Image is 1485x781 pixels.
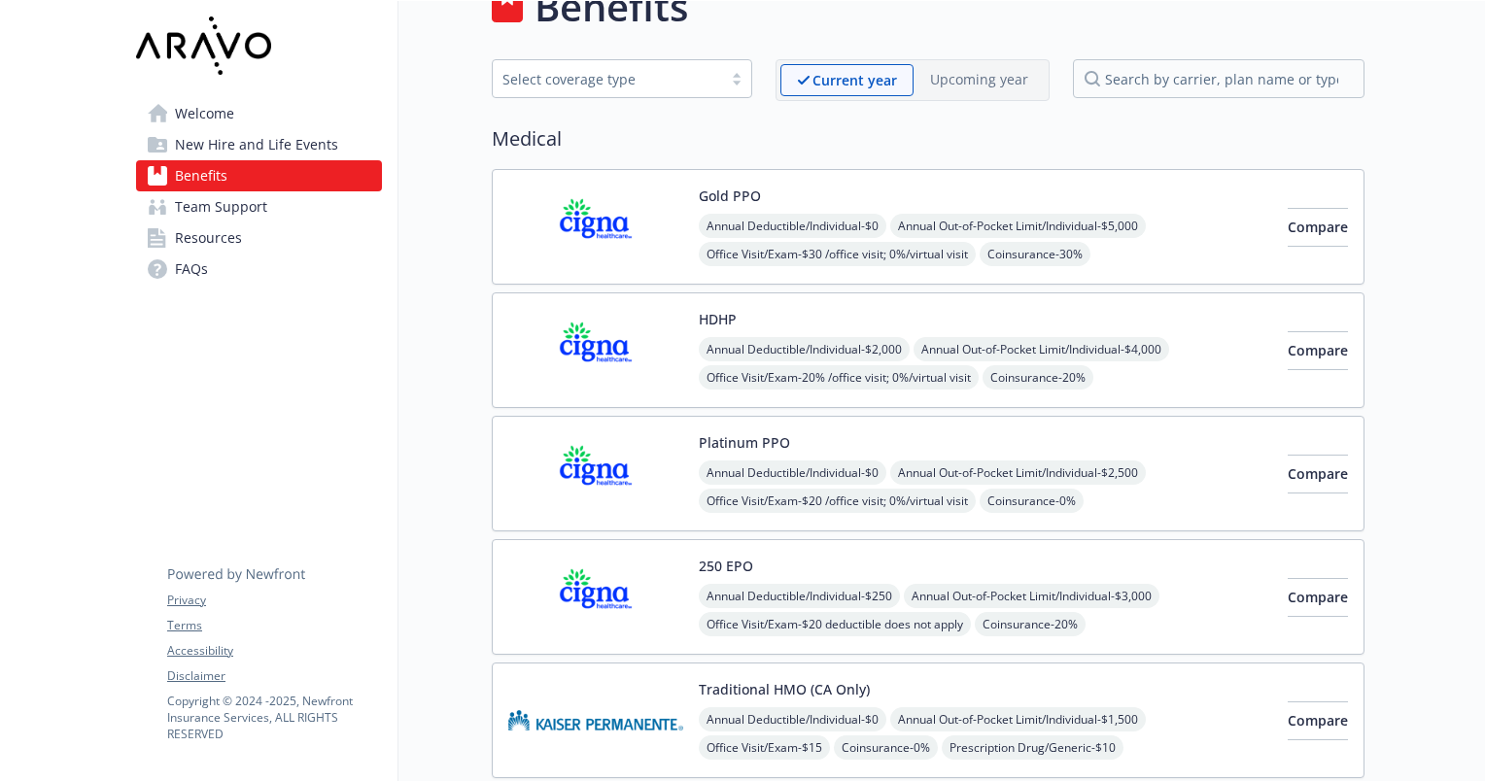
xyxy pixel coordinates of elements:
[175,254,208,285] span: FAQs
[890,460,1146,485] span: Annual Out-of-Pocket Limit/Individual - $2,500
[699,489,976,513] span: Office Visit/Exam - $20 /office visit; 0%/virtual visit
[1288,701,1348,740] button: Compare
[136,254,382,285] a: FAQs
[890,707,1146,731] span: Annual Out-of-Pocket Limit/Individual - $1,500
[167,667,381,685] a: Disclaimer
[502,69,712,89] div: Select coverage type
[1288,464,1348,483] span: Compare
[508,679,683,762] img: Kaiser Permanente Insurance Company carrier logo
[942,735,1123,760] span: Prescription Drug/Generic - $10
[699,242,976,266] span: Office Visit/Exam - $30 /office visit; 0%/virtual visit
[699,365,979,390] span: Office Visit/Exam - 20% /office visit; 0%/virtual visit
[699,707,886,731] span: Annual Deductible/Individual - $0
[136,191,382,222] a: Team Support
[175,222,242,254] span: Resources
[136,98,382,129] a: Welcome
[508,432,683,515] img: CIGNA carrier logo
[834,735,938,760] span: Coinsurance - 0%
[699,186,761,206] button: Gold PPO
[136,129,382,160] a: New Hire and Life Events
[508,309,683,391] img: CIGNA carrier logo
[699,460,886,485] span: Annual Deductible/Individual - $0
[699,432,790,453] button: Platinum PPO
[975,612,1086,636] span: Coinsurance - 20%
[167,693,381,742] p: Copyright © 2024 - 2025 , Newfront Insurance Services, ALL RIGHTS RESERVED
[980,242,1090,266] span: Coinsurance - 30%
[175,98,234,129] span: Welcome
[508,186,683,268] img: CIGNA carrier logo
[930,69,1028,89] p: Upcoming year
[699,214,886,238] span: Annual Deductible/Individual - $0
[914,64,1045,96] span: Upcoming year
[1288,331,1348,370] button: Compare
[508,556,683,638] img: CIGNA carrier logo
[1288,455,1348,493] button: Compare
[136,222,382,254] a: Resources
[699,337,910,361] span: Annual Deductible/Individual - $2,000
[914,337,1169,361] span: Annual Out-of-Pocket Limit/Individual - $4,000
[1288,578,1348,617] button: Compare
[175,191,267,222] span: Team Support
[1288,711,1348,730] span: Compare
[175,160,227,191] span: Benefits
[699,584,900,608] span: Annual Deductible/Individual - $250
[699,309,737,329] button: HDHP
[890,214,1146,238] span: Annual Out-of-Pocket Limit/Individual - $5,000
[699,612,971,636] span: Office Visit/Exam - $20 deductible does not apply
[812,70,897,90] p: Current year
[1073,59,1364,98] input: search by carrier, plan name or type
[167,642,381,660] a: Accessibility
[175,129,338,160] span: New Hire and Life Events
[980,489,1084,513] span: Coinsurance - 0%
[983,365,1093,390] span: Coinsurance - 20%
[167,592,381,609] a: Privacy
[492,124,1364,153] h2: Medical
[904,584,1159,608] span: Annual Out-of-Pocket Limit/Individual - $3,000
[699,556,753,576] button: 250 EPO
[1288,208,1348,247] button: Compare
[699,679,870,699] button: Traditional HMO (CA Only)
[1288,341,1348,359] span: Compare
[699,735,830,760] span: Office Visit/Exam - $15
[167,617,381,634] a: Terms
[136,160,382,191] a: Benefits
[1288,588,1348,606] span: Compare
[1288,218,1348,236] span: Compare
